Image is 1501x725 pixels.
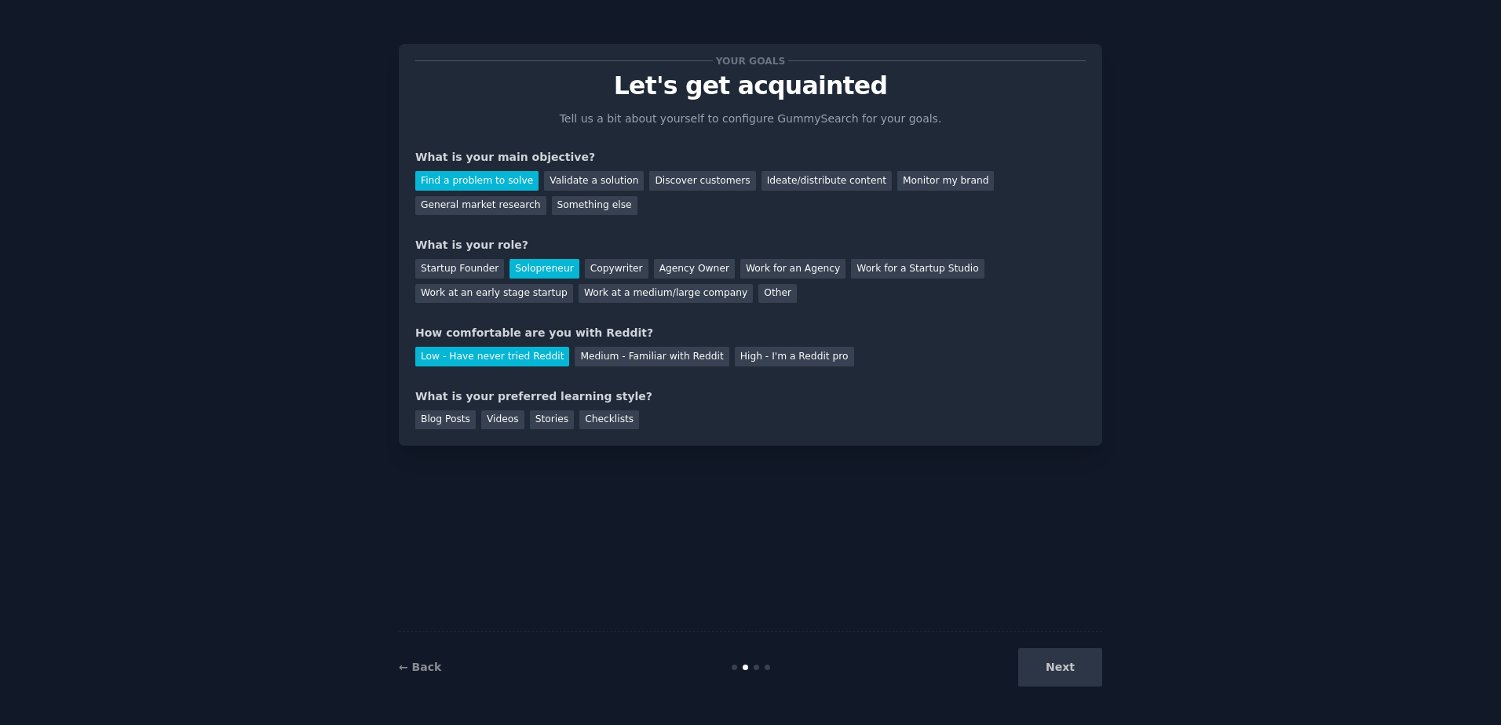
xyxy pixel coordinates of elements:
[415,388,1086,405] div: What is your preferred learning style?
[649,171,755,191] div: Discover customers
[713,53,788,69] span: Your goals
[579,410,639,430] div: Checklists
[654,259,735,279] div: Agency Owner
[415,72,1086,100] p: Let's get acquainted
[399,661,441,673] a: ← Back
[553,111,948,127] p: Tell us a bit about yourself to configure GummySearch for your goals.
[758,284,797,304] div: Other
[544,171,644,191] div: Validate a solution
[897,171,994,191] div: Monitor my brand
[740,259,845,279] div: Work for an Agency
[735,347,854,366] div: High - I'm a Reddit pro
[415,347,569,366] div: Low - Have never tried Reddit
[761,171,892,191] div: Ideate/distribute content
[585,259,648,279] div: Copywriter
[415,196,546,216] div: General market research
[509,259,579,279] div: Solopreneur
[415,149,1086,166] div: What is your main objective?
[415,284,573,304] div: Work at an early stage startup
[415,237,1086,253] div: What is your role?
[579,284,753,304] div: Work at a medium/large company
[552,196,637,216] div: Something else
[415,410,476,430] div: Blog Posts
[415,325,1086,341] div: How comfortable are you with Reddit?
[415,171,539,191] div: Find a problem to solve
[851,259,984,279] div: Work for a Startup Studio
[415,259,504,279] div: Startup Founder
[575,347,729,366] div: Medium - Familiar with Reddit
[530,410,574,430] div: Stories
[481,410,524,430] div: Videos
